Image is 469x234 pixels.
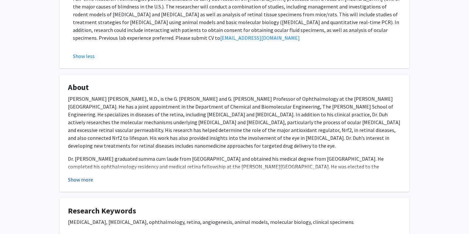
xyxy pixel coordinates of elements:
[68,218,401,226] div: [MEDICAL_DATA], [MEDICAL_DATA], ophthalmology, retina, angiogenesis, animal models, molecular bio...
[68,83,401,92] h4: About
[5,205,28,229] iframe: Chat
[220,35,300,41] a: [EMAIL_ADDRESS][DOMAIN_NAME]
[73,52,95,60] button: Show less
[68,95,401,150] p: [PERSON_NAME] [PERSON_NAME], M.D., is the G. [PERSON_NAME] and G. [PERSON_NAME] Professor of Opht...
[68,155,401,178] p: Dr. [PERSON_NAME] graduated summa cum laude from [GEOGRAPHIC_DATA] and obtained his medical degre...
[68,176,93,183] button: Show more
[68,206,401,216] h4: Research Keywords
